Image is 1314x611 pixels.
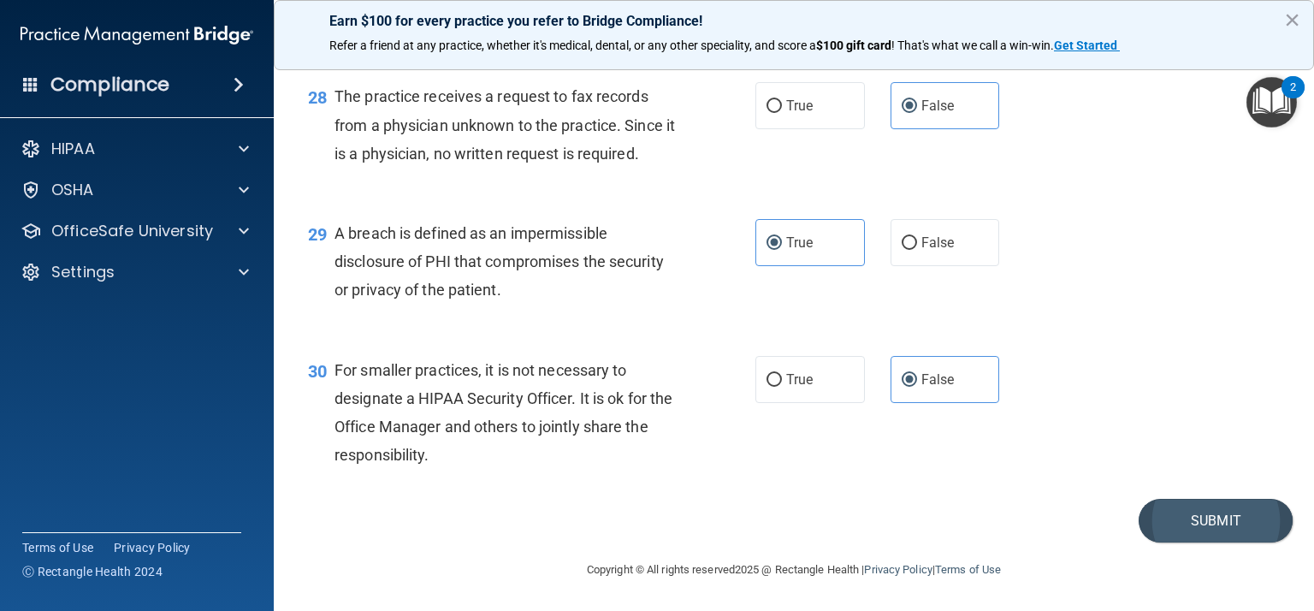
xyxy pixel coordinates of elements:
[21,18,253,52] img: PMB logo
[51,262,115,282] p: Settings
[50,73,169,97] h4: Compliance
[114,539,191,556] a: Privacy Policy
[921,371,955,388] span: False
[22,539,93,556] a: Terms of Use
[1246,77,1297,128] button: Open Resource Center, 2 new notifications
[51,221,213,241] p: OfficeSafe University
[51,139,95,159] p: HIPAA
[786,234,813,251] span: True
[766,237,782,250] input: True
[786,98,813,114] span: True
[1139,499,1293,543] button: Submit
[21,180,249,200] a: OSHA
[1290,87,1296,110] div: 2
[891,39,1054,52] span: ! That's what we call a win-win.
[21,262,249,282] a: Settings
[766,100,782,113] input: True
[816,39,891,52] strong: $100 gift card
[864,563,932,576] a: Privacy Policy
[902,237,917,250] input: False
[334,87,675,162] span: The practice receives a request to fax records from a physician unknown to the practice. Since it...
[902,100,917,113] input: False
[329,39,816,52] span: Refer a friend at any practice, whether it's medical, dental, or any other speciality, and score a
[308,361,327,382] span: 30
[1054,39,1117,52] strong: Get Started
[21,221,249,241] a: OfficeSafe University
[482,543,1106,597] div: Copyright © All rights reserved 2025 @ Rectangle Health | |
[786,371,813,388] span: True
[902,374,917,387] input: False
[921,98,955,114] span: False
[308,87,327,108] span: 28
[1054,39,1120,52] a: Get Started
[308,224,327,245] span: 29
[21,139,249,159] a: HIPAA
[22,563,163,580] span: Ⓒ Rectangle Health 2024
[334,224,664,299] span: A breach is defined as an impermissible disclosure of PHI that compromises the security or privac...
[935,563,1001,576] a: Terms of Use
[334,361,672,465] span: For smaller practices, it is not necessary to designate a HIPAA Security Officer. It is ok for th...
[921,234,955,251] span: False
[329,13,1258,29] p: Earn $100 for every practice you refer to Bridge Compliance!
[766,374,782,387] input: True
[51,180,94,200] p: OSHA
[1284,6,1300,33] button: Close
